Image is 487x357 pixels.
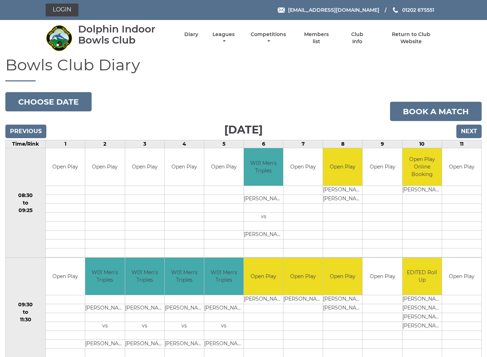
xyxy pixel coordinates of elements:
td: [PERSON_NAME] [403,295,442,304]
td: 1 [46,140,85,148]
a: Phone us 01202 675551 [392,6,434,14]
a: Email [EMAIL_ADDRESS][DOMAIN_NAME] [278,6,379,14]
td: [PERSON_NAME] [125,304,164,313]
td: vs [204,322,243,331]
td: 8 [323,140,363,148]
td: Open Play [46,258,85,295]
td: W01 Men's Triples [85,258,124,295]
td: W01 Men's Triples [165,258,204,295]
td: Open Play [363,258,402,295]
a: Leagues [211,31,236,45]
td: vs [85,322,124,331]
span: [EMAIL_ADDRESS][DOMAIN_NAME] [288,7,379,13]
td: 2 [85,140,125,148]
span: 01202 675551 [402,7,434,13]
a: Return to Club Website [381,31,441,45]
td: [PERSON_NAME] [204,304,243,313]
td: EDITED Roll Up [403,258,442,295]
td: [PERSON_NAME] [244,195,283,203]
img: Dolphin Indoor Bowls Club [46,25,72,51]
a: Competitions [249,31,288,45]
td: 3 [125,140,164,148]
td: W01 Men's Triples [204,258,243,295]
td: [PERSON_NAME] [283,295,323,304]
td: [PERSON_NAME] [403,304,442,313]
td: [PERSON_NAME] [165,304,204,313]
td: 9 [363,140,402,148]
td: Open Play [165,148,204,186]
td: vs [165,322,204,331]
a: Members list [300,31,333,45]
td: 11 [442,140,481,148]
td: 08:30 to 09:25 [6,148,46,258]
td: [PERSON_NAME] [403,313,442,322]
a: Club Info [345,31,369,45]
a: Diary [184,31,198,38]
td: [PERSON_NAME] [85,304,124,313]
a: Login [46,4,78,16]
td: Open Play [283,258,323,295]
td: [PERSON_NAME] [244,230,283,239]
td: Open Play Online Booking [403,148,442,186]
td: Open Play [323,258,362,295]
input: Next [456,125,482,138]
td: [PERSON_NAME] [244,295,283,304]
td: 5 [204,140,243,148]
td: Open Play [204,148,243,186]
td: Open Play [323,148,362,186]
td: W01 Men's Triples [244,148,283,186]
td: 4 [164,140,204,148]
a: Book a match [390,102,482,121]
td: Open Play [363,148,402,186]
td: Open Play [85,148,124,186]
td: Open Play [283,148,323,186]
td: [PERSON_NAME] [323,304,362,313]
td: [PERSON_NAME] [403,186,442,195]
td: [PERSON_NAME] [165,340,204,349]
td: 10 [402,140,442,148]
img: Phone us [393,7,398,13]
td: [PERSON_NAME] [403,322,442,331]
td: Open Play [125,148,164,186]
h1: Bowls Club Diary [5,56,482,81]
td: 7 [283,140,323,148]
td: Open Play [46,148,85,186]
td: [PERSON_NAME] [323,295,362,304]
td: [PERSON_NAME] [323,186,362,195]
div: Dolphin Indoor Bowls Club [78,24,172,46]
td: [PERSON_NAME] [204,340,243,349]
td: Time/Rink [6,140,46,148]
td: Open Play [244,258,283,295]
img: Email [278,7,285,13]
td: [PERSON_NAME] [125,340,164,349]
input: Previous [5,125,46,138]
td: [PERSON_NAME] [85,340,124,349]
td: 6 [244,140,283,148]
td: vs [125,322,164,331]
td: Open Play [442,258,481,295]
td: Open Play [442,148,481,186]
td: [PERSON_NAME] [323,195,362,203]
td: vs [244,212,283,221]
button: Choose date [5,92,92,111]
td: W01 Men's Triples [125,258,164,295]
